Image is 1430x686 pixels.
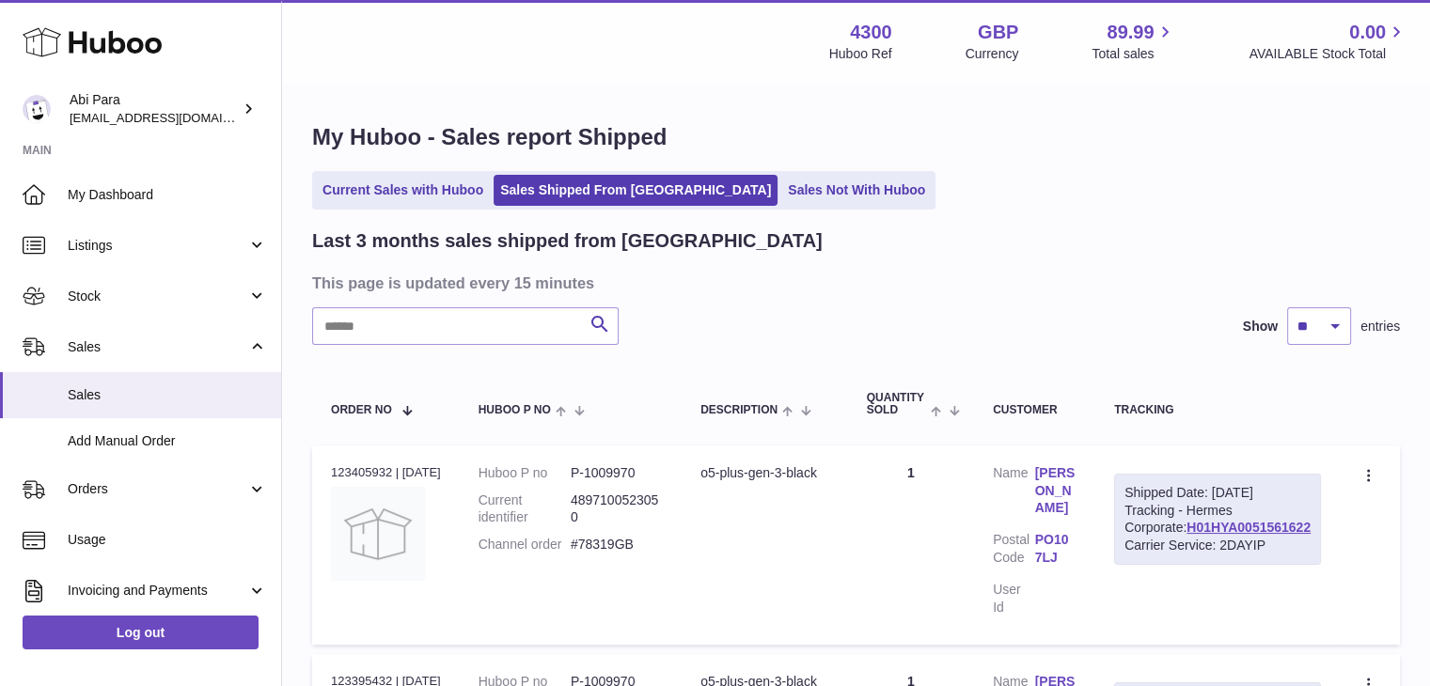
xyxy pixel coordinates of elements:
strong: 4300 [850,20,892,45]
dd: 4897100523050 [571,491,663,527]
span: Order No [331,404,392,416]
h3: This page is updated every 15 minutes [312,273,1395,293]
span: AVAILABLE Stock Total [1249,45,1407,63]
dt: Postal Code [993,531,1035,571]
span: [EMAIL_ADDRESS][DOMAIN_NAME] [70,110,276,125]
span: Huboo P no [479,404,551,416]
a: 89.99 Total sales [1092,20,1175,63]
div: Tracking - Hermes Corporate: [1114,474,1321,566]
span: 0.00 [1349,20,1386,45]
h2: Last 3 months sales shipped from [GEOGRAPHIC_DATA] [312,228,823,254]
td: 1 [848,445,974,645]
span: entries [1360,318,1400,335]
span: Usage [68,531,267,549]
dt: Channel order [479,536,571,553]
span: My Dashboard [68,186,267,204]
div: o5-plus-gen-3-black [700,464,829,482]
div: 123405932 | [DATE] [331,464,441,481]
a: PO10 7LJ [1035,531,1077,567]
a: Sales Shipped From [GEOGRAPHIC_DATA] [494,175,778,206]
span: Invoicing and Payments [68,582,247,600]
span: Add Manual Order [68,432,267,450]
span: Description [700,404,778,416]
div: Huboo Ref [829,45,892,63]
div: Carrier Service: 2DAYIP [1124,537,1311,554]
span: 89.99 [1107,20,1154,45]
dd: #78319GB [571,536,663,553]
div: Abi Para [70,91,239,127]
a: Sales Not With Huboo [781,175,932,206]
div: Currency [966,45,1019,63]
dt: Huboo P no [479,464,571,482]
span: Orders [68,480,247,498]
div: Customer [993,404,1076,416]
label: Show [1243,318,1278,335]
div: Shipped Date: [DATE] [1124,484,1311,502]
div: Tracking [1114,404,1321,416]
img: no-photo.jpg [331,487,425,581]
a: 0.00 AVAILABLE Stock Total [1249,20,1407,63]
dt: User Id [993,581,1035,616]
dd: P-1009970 [571,464,663,482]
h1: My Huboo - Sales report Shipped [312,122,1400,152]
a: Current Sales with Huboo [316,175,490,206]
dt: Current identifier [479,491,571,527]
span: Sales [68,338,247,356]
span: Listings [68,237,247,255]
span: Sales [68,386,267,404]
img: Abi@mifo.co.uk [23,95,51,123]
span: Quantity Sold [867,392,926,416]
span: Total sales [1092,45,1175,63]
dt: Name [993,464,1035,522]
strong: GBP [978,20,1018,45]
span: Stock [68,288,247,305]
a: H01HYA0051561622 [1186,520,1311,535]
a: Log out [23,616,259,649]
a: [PERSON_NAME] [1035,464,1077,518]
